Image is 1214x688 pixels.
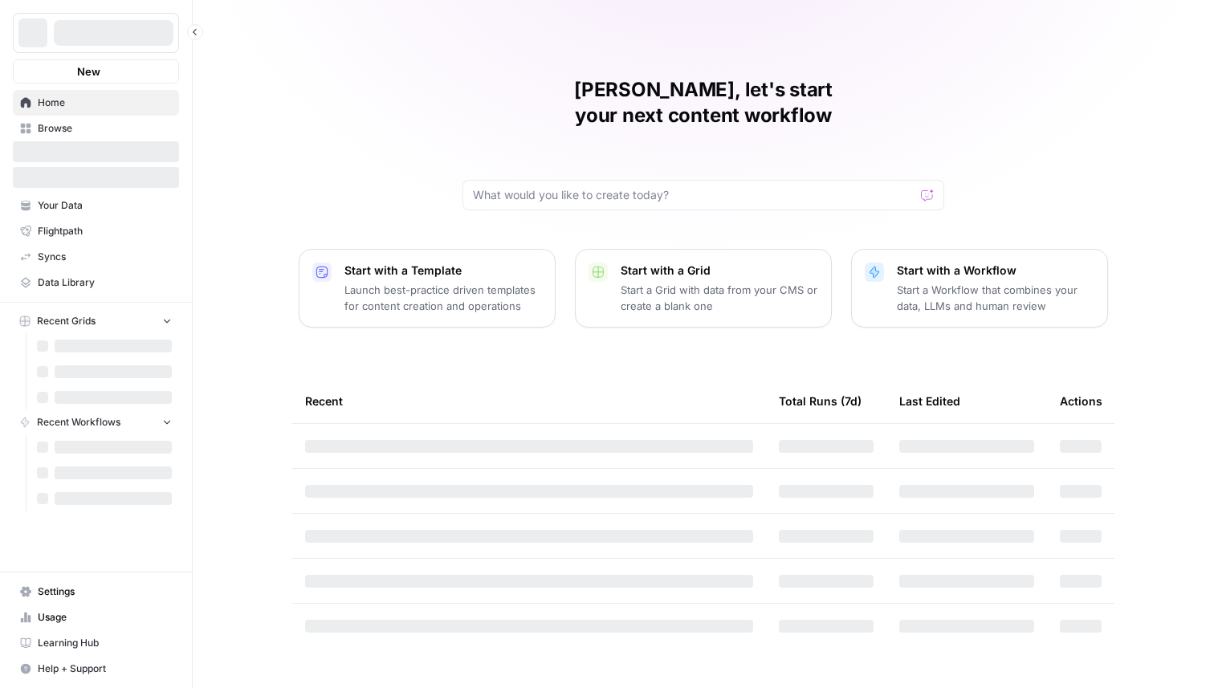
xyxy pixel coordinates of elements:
[38,250,172,264] span: Syncs
[344,282,542,314] p: Launch best-practice driven templates for content creation and operations
[38,121,172,136] span: Browse
[344,263,542,279] p: Start with a Template
[38,275,172,290] span: Data Library
[13,116,179,141] a: Browse
[77,63,100,79] span: New
[473,187,915,203] input: What would you like to create today?
[13,605,179,630] a: Usage
[897,263,1094,279] p: Start with a Workflow
[38,662,172,676] span: Help + Support
[13,630,179,656] a: Learning Hub
[575,249,832,328] button: Start with a GridStart a Grid with data from your CMS or create a blank one
[13,656,179,682] button: Help + Support
[13,218,179,244] a: Flightpath
[13,579,179,605] a: Settings
[13,193,179,218] a: Your Data
[13,410,179,434] button: Recent Workflows
[305,379,753,423] div: Recent
[779,379,862,423] div: Total Runs (7d)
[38,636,172,650] span: Learning Hub
[13,244,179,270] a: Syncs
[38,610,172,625] span: Usage
[13,59,179,83] button: New
[299,249,556,328] button: Start with a TemplateLaunch best-practice driven templates for content creation and operations
[621,282,818,314] p: Start a Grid with data from your CMS or create a blank one
[38,584,172,599] span: Settings
[13,90,179,116] a: Home
[621,263,818,279] p: Start with a Grid
[38,224,172,238] span: Flightpath
[38,198,172,213] span: Your Data
[37,415,120,429] span: Recent Workflows
[38,96,172,110] span: Home
[897,282,1094,314] p: Start a Workflow that combines your data, LLMs and human review
[899,379,960,423] div: Last Edited
[1060,379,1102,423] div: Actions
[13,309,179,333] button: Recent Grids
[37,314,96,328] span: Recent Grids
[13,270,179,295] a: Data Library
[462,77,944,128] h1: [PERSON_NAME], let's start your next content workflow
[851,249,1108,328] button: Start with a WorkflowStart a Workflow that combines your data, LLMs and human review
